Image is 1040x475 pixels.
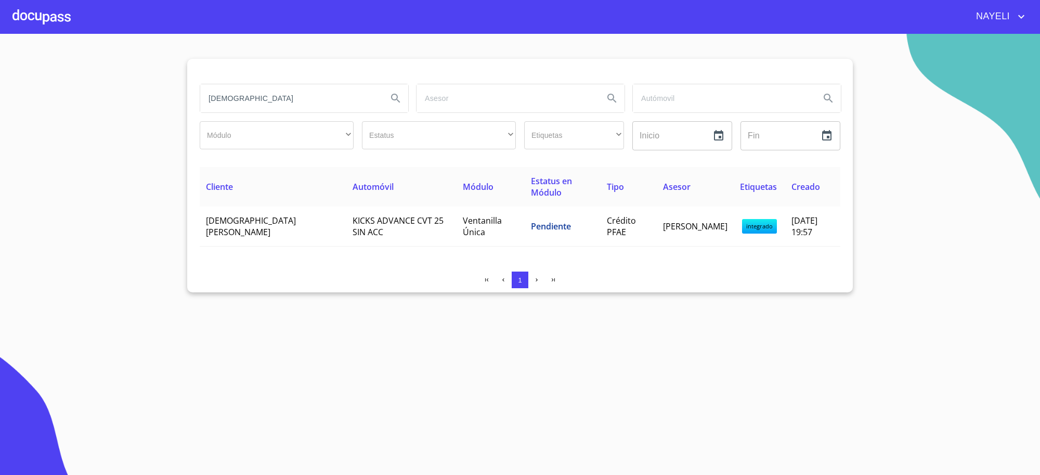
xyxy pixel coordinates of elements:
input: search [200,84,379,112]
span: Ventanilla Única [463,215,502,238]
button: Search [816,86,841,111]
button: Search [383,86,408,111]
span: Módulo [463,181,493,192]
span: KICKS ADVANCE CVT 25 SIN ACC [353,215,444,238]
span: [PERSON_NAME] [663,221,727,232]
div: ​ [200,121,354,149]
span: Etiquetas [740,181,777,192]
div: ​ [524,121,624,149]
span: [DATE] 19:57 [791,215,817,238]
input: search [417,84,595,112]
button: 1 [512,272,528,288]
span: Estatus en Módulo [531,175,572,198]
span: [DEMOGRAPHIC_DATA][PERSON_NAME] [206,215,296,238]
input: search [633,84,812,112]
span: Pendiente [531,221,571,232]
span: Asesor [663,181,691,192]
div: ​ [362,121,516,149]
span: Crédito PFAE [607,215,636,238]
span: Automóvil [353,181,394,192]
span: Creado [791,181,820,192]
button: account of current user [968,8,1028,25]
button: Search [600,86,625,111]
span: Tipo [607,181,624,192]
span: integrado [742,219,777,234]
span: Cliente [206,181,233,192]
span: NAYELI [968,8,1015,25]
span: 1 [518,276,522,284]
